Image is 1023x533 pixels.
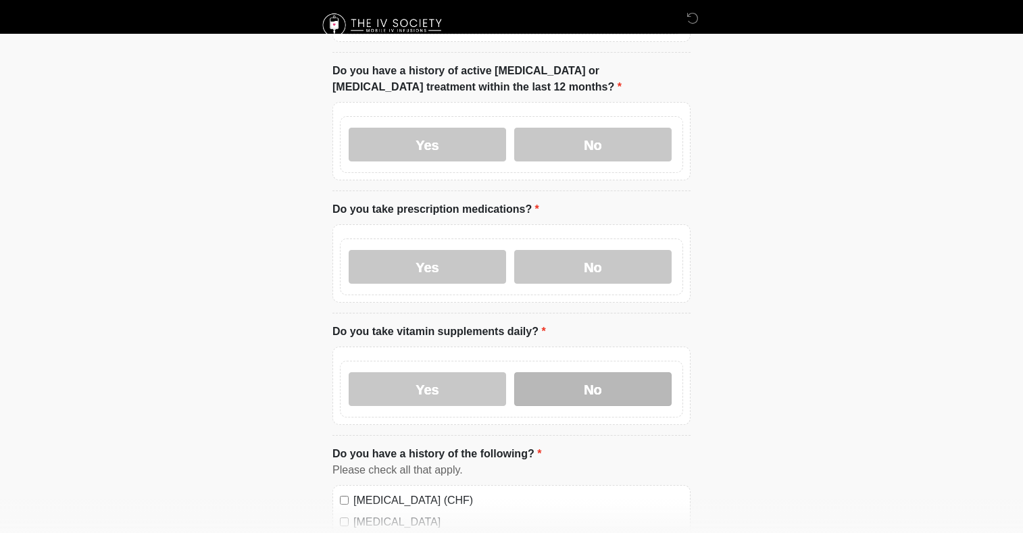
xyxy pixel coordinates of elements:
[332,462,691,478] div: Please check all that apply.
[319,10,448,41] img: The IV Society Logo
[514,372,672,406] label: No
[340,496,349,505] input: [MEDICAL_DATA] (CHF)
[349,372,506,406] label: Yes
[332,63,691,95] label: Do you have a history of active [MEDICAL_DATA] or [MEDICAL_DATA] treatment within the last 12 mon...
[349,128,506,161] label: Yes
[332,201,539,218] label: Do you take prescription medications?
[353,514,683,530] label: [MEDICAL_DATA]
[349,250,506,284] label: Yes
[514,250,672,284] label: No
[514,128,672,161] label: No
[353,492,683,509] label: [MEDICAL_DATA] (CHF)
[332,324,546,340] label: Do you take vitamin supplements daily?
[332,446,541,462] label: Do you have a history of the following?
[340,517,349,526] input: [MEDICAL_DATA]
